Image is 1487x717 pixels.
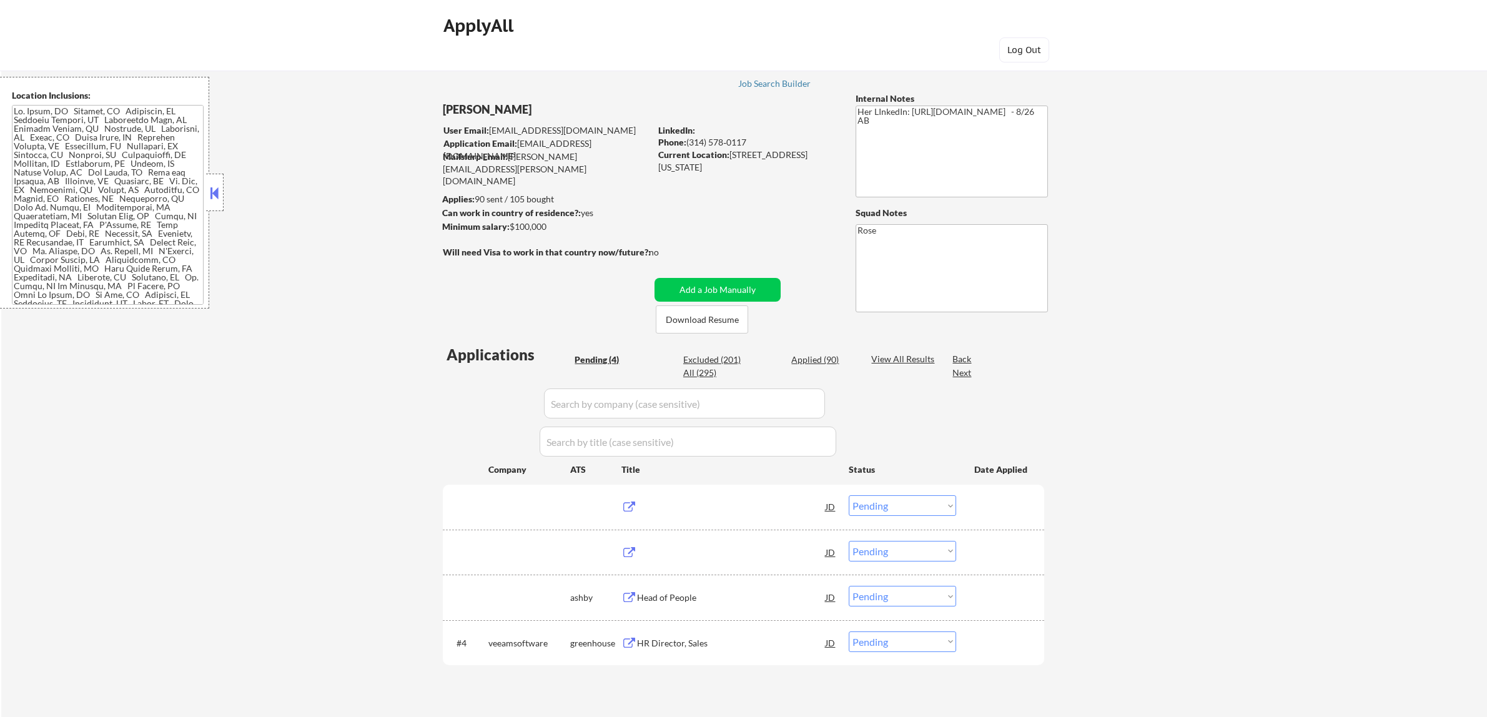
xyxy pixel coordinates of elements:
button: Log Out [999,37,1049,62]
div: Applied (90) [791,354,854,366]
div: Job Search Builder [738,79,811,88]
div: no [649,246,684,259]
input: Search by company (case sensitive) [544,388,825,418]
div: ApplyAll [443,15,517,36]
div: JD [824,541,837,563]
strong: Phone: [658,137,686,147]
div: Squad Notes [856,207,1048,219]
div: JD [824,495,837,518]
div: $100,000 [442,220,650,233]
strong: Application Email: [443,138,517,149]
div: ATS [570,463,621,476]
div: Applications [447,347,570,362]
div: Company [488,463,570,476]
div: [EMAIL_ADDRESS][DOMAIN_NAME] [443,124,650,137]
div: Date Applied [974,463,1029,476]
div: HR Director, Sales [637,637,826,650]
div: Internal Notes [856,92,1048,105]
div: veeamsoftware [488,637,570,650]
strong: Applies: [442,194,475,204]
div: Title [621,463,837,476]
div: Next [952,367,972,379]
div: 90 sent / 105 bought [442,193,650,205]
div: Status [849,458,956,480]
strong: Can work in country of residence?: [442,207,581,218]
strong: Minimum salary: [442,221,510,232]
strong: User Email: [443,125,489,136]
div: Pending (4) [575,354,637,366]
strong: Current Location: [658,149,729,160]
div: #4 [457,637,478,650]
div: View All Results [871,353,938,365]
button: Download Resume [656,305,748,334]
div: Head of People [637,591,826,604]
div: [STREET_ADDRESS][US_STATE] [658,149,835,173]
div: Back [952,353,972,365]
div: [EMAIL_ADDRESS][DOMAIN_NAME] [443,137,650,162]
div: greenhouse [570,637,621,650]
div: yes [442,207,646,219]
strong: Will need Visa to work in that country now/future?: [443,247,651,257]
strong: LinkedIn: [658,125,695,136]
div: JD [824,631,837,654]
strong: Mailslurp Email: [443,151,508,162]
a: Job Search Builder [738,79,811,91]
div: (314) 578‑0117 [658,136,835,149]
div: All (295) [683,367,746,379]
div: Excluded (201) [683,354,746,366]
div: ashby [570,591,621,604]
input: Search by title (case sensitive) [540,427,836,457]
div: JD [824,586,837,608]
div: [PERSON_NAME] [443,102,699,117]
button: Add a Job Manually [655,278,781,302]
div: Location Inclusions: [12,89,204,102]
div: [PERSON_NAME][EMAIL_ADDRESS][PERSON_NAME][DOMAIN_NAME] [443,151,650,187]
